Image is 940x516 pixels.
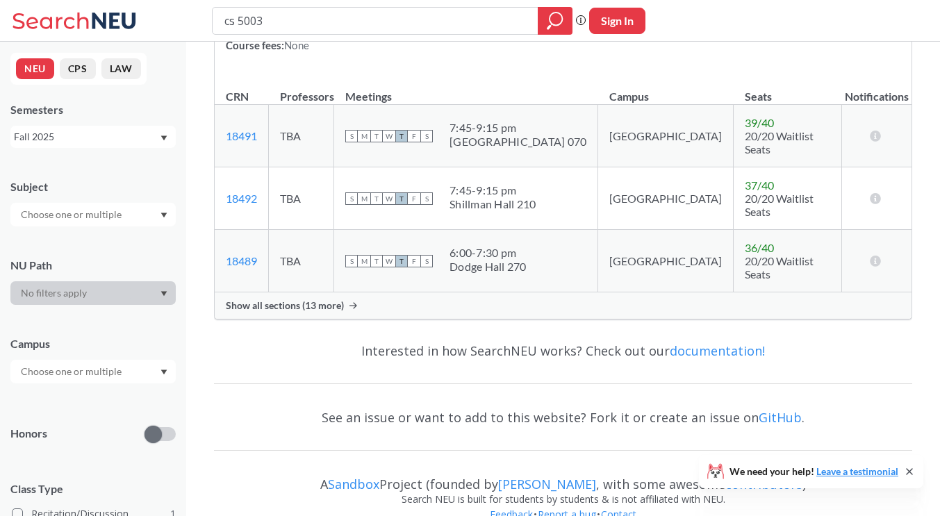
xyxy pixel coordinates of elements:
[10,336,176,351] div: Campus
[345,130,358,142] span: S
[383,255,395,267] span: W
[160,291,167,297] svg: Dropdown arrow
[269,230,334,292] td: TBA
[598,230,734,292] td: [GEOGRAPHIC_DATA]
[358,255,370,267] span: M
[370,130,383,142] span: T
[370,192,383,205] span: T
[589,8,645,34] button: Sign In
[745,129,814,156] span: 20/20 Waitlist Seats
[269,105,334,167] td: TBA
[226,299,344,312] span: Show all sections (13 more)
[214,397,912,438] div: See an issue or want to add to this website? Fork it or create an issue on .
[226,192,257,205] a: 18492
[370,255,383,267] span: T
[734,75,842,105] th: Seats
[358,130,370,142] span: M
[598,75,734,105] th: Campus
[16,58,54,79] button: NEU
[10,203,176,226] div: Dropdown arrow
[215,292,912,319] div: Show all sections (13 more)
[729,467,898,476] span: We need your help!
[745,116,774,129] span: 39 / 40
[745,241,774,254] span: 36 / 40
[395,192,408,205] span: T
[420,192,433,205] span: S
[10,281,176,305] div: Dropdown arrow
[842,75,912,105] th: Notifications
[745,178,774,192] span: 37 / 40
[223,9,528,33] input: Class, professor, course number, "phrase"
[598,167,734,230] td: [GEOGRAPHIC_DATA]
[60,58,96,79] button: CPS
[334,75,598,105] th: Meetings
[214,464,912,492] div: A Project (founded by , with some awesome )
[358,192,370,205] span: M
[450,121,586,135] div: 7:45 - 9:15 pm
[345,192,358,205] span: S
[160,135,167,141] svg: Dropdown arrow
[14,363,131,380] input: Choose one or multiple
[450,197,536,211] div: Shillman Hall 210
[10,102,176,117] div: Semesters
[214,492,912,507] div: Search NEU is built for students by students & is not affiliated with NEU.
[759,409,802,426] a: GitHub
[547,11,563,31] svg: magnifying glass
[408,192,420,205] span: F
[598,105,734,167] td: [GEOGRAPHIC_DATA]
[160,369,167,375] svg: Dropdown arrow
[14,129,159,144] div: Fall 2025
[10,126,176,148] div: Fall 2025Dropdown arrow
[284,39,309,51] span: None
[269,167,334,230] td: TBA
[745,254,814,281] span: 20/20 Waitlist Seats
[14,206,131,223] input: Choose one or multiple
[498,476,596,492] a: [PERSON_NAME]
[10,360,176,383] div: Dropdown arrow
[10,179,176,194] div: Subject
[214,331,912,371] div: Interested in how SearchNEU works? Check out our
[745,192,814,218] span: 20/20 Waitlist Seats
[450,135,586,149] div: [GEOGRAPHIC_DATA] 070
[408,255,420,267] span: F
[816,465,898,477] a: Leave a testimonial
[538,7,572,35] div: magnifying glass
[450,183,536,197] div: 7:45 - 9:15 pm
[408,130,420,142] span: F
[420,130,433,142] span: S
[160,213,167,218] svg: Dropdown arrow
[269,75,334,105] th: Professors
[670,342,765,359] a: documentation!
[383,130,395,142] span: W
[345,255,358,267] span: S
[10,258,176,273] div: NU Path
[226,89,249,104] div: CRN
[450,260,527,274] div: Dodge Hall 270
[10,481,176,497] span: Class Type
[10,426,47,442] p: Honors
[420,255,433,267] span: S
[395,255,408,267] span: T
[450,246,527,260] div: 6:00 - 7:30 pm
[101,58,141,79] button: LAW
[395,130,408,142] span: T
[383,192,395,205] span: W
[226,254,257,267] a: 18489
[226,129,257,142] a: 18491
[328,476,379,492] a: Sandbox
